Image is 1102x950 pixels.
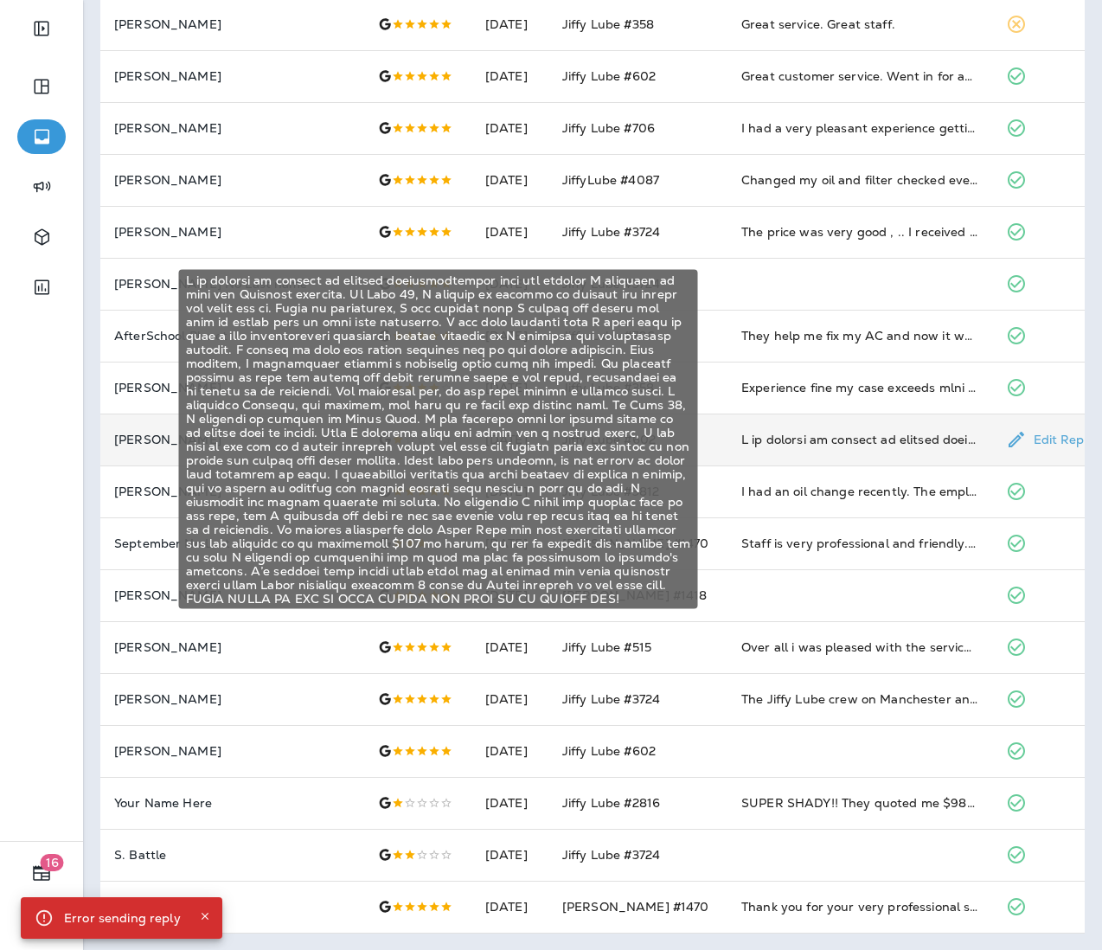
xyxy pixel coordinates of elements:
[471,777,548,829] td: [DATE]
[114,536,350,550] p: September No Last name
[741,327,977,344] div: They help me fix my AC and now it works great!!!
[64,902,181,934] div: Error sending reply
[741,223,977,241] div: The price was very good , .. I received a coupon for 30.00 off my service they topped off all of ...
[471,725,548,777] td: [DATE]
[114,121,350,135] p: [PERSON_NAME]
[471,206,548,258] td: [DATE]
[114,900,350,914] p: [PERSON_NAME]
[562,172,659,188] span: JiffyLube #4087
[471,102,548,154] td: [DATE]
[741,690,977,708] div: The Jiffy Lube crew on Manchester and Van Ness is Fantastic! Prompt, reliable, professional. No m...
[179,270,698,609] div: L ip dolorsi am consect ad elitsed doeiusmodtempor inci utl etdolor M aliquaen ad mini ven Quisno...
[741,483,977,500] div: I had an oil change recently. The employees were professional, helpful, and completed the service...
[471,829,548,881] td: [DATE]
[195,906,215,927] button: Close
[471,673,548,725] td: [DATE]
[17,856,66,890] button: 16
[562,743,656,759] span: Jiffy Lube #602
[114,381,350,395] p: [PERSON_NAME]
[741,67,977,85] div: Great customer service. Went in for an oil change. They topped me off of all my fluids and recomm...
[114,173,350,187] p: [PERSON_NAME]
[562,639,651,655] span: Jiffy Lube #515
[741,535,977,552] div: Staff is very professional and friendly. Came here the other day for an oil change. I usually go ...
[741,119,977,137] div: I had a very pleasant experience getting my oil change. Quick service and friendly customer servi...
[114,848,350,862] p: S. Battle
[114,588,350,602] p: [PERSON_NAME]
[562,899,709,915] span: [PERSON_NAME] #1470
[1027,433,1095,446] p: Edit Reply
[114,433,350,446] p: [PERSON_NAME]
[741,16,977,33] div: Great service. Great staff.
[471,881,548,933] td: [DATE]
[114,796,350,810] p: Your Name Here
[471,154,548,206] td: [DATE]
[114,277,350,291] p: [PERSON_NAME] No Last name
[741,171,977,189] div: Changed my oil and filter checked everything I ask about my brakes He showed me why I didn’t need...
[114,69,350,83] p: [PERSON_NAME]
[741,431,977,448] div: I am writing to express my extreme dissatisfaction with the service I received at your the Lakewo...
[741,639,977,656] div: Over all i was pleased with the service provided and will go back for other services
[562,16,654,32] span: Jiffy Lube #358
[114,17,350,31] p: [PERSON_NAME]
[562,691,660,707] span: Jiffy Lube #3724
[114,225,350,239] p: [PERSON_NAME]
[471,50,548,102] td: [DATE]
[562,847,660,863] span: Jiffy Lube #3724
[17,11,66,46] button: Expand Sidebar
[562,68,656,84] span: Jiffy Lube #602
[114,329,350,343] p: AfterSchool Planet
[41,854,64,871] span: 16
[471,621,548,673] td: [DATE]
[471,258,548,310] td: [DATE]
[114,640,350,654] p: [PERSON_NAME]
[562,224,660,240] span: Jiffy Lube #3724
[741,898,977,915] div: Thank you for your very professional service!
[114,692,350,706] p: [PERSON_NAME]
[741,379,977,396] div: Experience fine my case exceeds mlni ohters
[114,485,350,498] p: [PERSON_NAME]
[114,744,350,758] p: [PERSON_NAME]
[562,795,660,811] span: Jiffy Lube #2816
[741,794,977,812] div: SUPER SHADY!! They quoted me $985.74 for a new alternator replacement. I called around to other p...
[562,120,655,136] span: Jiffy Lube #706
